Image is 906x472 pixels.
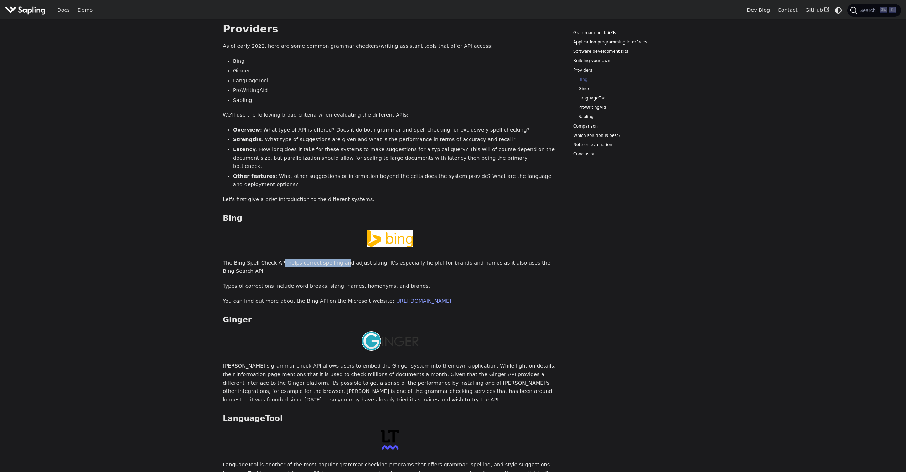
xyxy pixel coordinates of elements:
[223,195,558,204] p: Let's first give a brief introduction to the different systems.
[774,5,802,16] a: Contact
[233,57,558,66] li: Bing
[573,151,670,158] a: Conclusion
[573,39,670,46] a: Application programming interfaces
[573,142,670,148] a: Note on evaluation
[367,230,413,247] img: Bing
[223,111,558,119] p: We'll use the following broad criteria when evaluating the different APIs:
[233,77,558,85] li: LanguageTool
[233,86,558,95] li: ProWritingAid
[578,86,667,92] a: Ginger
[573,57,670,64] a: Building your own
[223,259,558,276] p: The Bing Spell Check API helps correct spelling and adjust slang. It's especially helpful for bra...
[53,5,74,16] a: Docs
[233,172,558,189] li: : What other suggestions or information beyond the edits does the system provide? What are the la...
[223,297,558,306] p: You can find out more about the Bing API on the Microsoft website:
[573,30,670,36] a: Grammar check APIs
[573,48,670,55] a: Software development kits
[233,135,558,144] li: : What type of suggestions are given and what is the performance in terms of accuracy and recall?
[578,113,667,120] a: Sapling
[394,298,451,304] a: [URL][DOMAIN_NAME]
[573,67,670,74] a: Providers
[743,5,773,16] a: Dev Blog
[233,127,260,133] strong: Overview
[223,414,558,424] h3: LanguageTool
[223,214,558,223] h3: Bing
[578,95,667,102] a: LanguageTool
[223,42,558,51] p: As of early 2022, here are some common grammar checkers/writing assistant tools that offer API ac...
[573,123,670,130] a: Comparison
[362,331,419,351] img: Ginger
[801,5,833,16] a: GitHub
[233,67,558,75] li: Ginger
[5,5,46,15] img: Sapling.ai
[857,7,880,13] span: Search
[847,4,901,17] button: Search (Ctrl+K)
[233,147,256,152] strong: Latency
[833,5,844,15] button: Switch between dark and light mode (currently system mode)
[578,104,667,111] a: ProWritingAid
[223,23,558,36] h2: Providers
[233,173,276,179] strong: Other features
[889,7,896,13] kbd: K
[223,315,558,325] h3: Ginger
[233,96,558,105] li: Sapling
[233,126,558,134] li: : What type of API is offered? Does it do both grammar and spell checking, or exclusively spell c...
[223,362,558,404] p: [PERSON_NAME]'s grammar check API allows users to embed the Ginger system into their own applicat...
[578,76,667,83] a: Bing
[74,5,97,16] a: Demo
[5,5,48,15] a: Sapling.ai
[233,137,262,142] strong: Strengths
[223,282,558,291] p: Types of corrections include word breaks, slang, names, homonyms, and brands.
[573,132,670,139] a: Which solution is best?
[233,145,558,171] li: : How long does it take for these systems to make suggestions for a typical query? This will of c...
[381,430,399,450] img: LanguageTool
